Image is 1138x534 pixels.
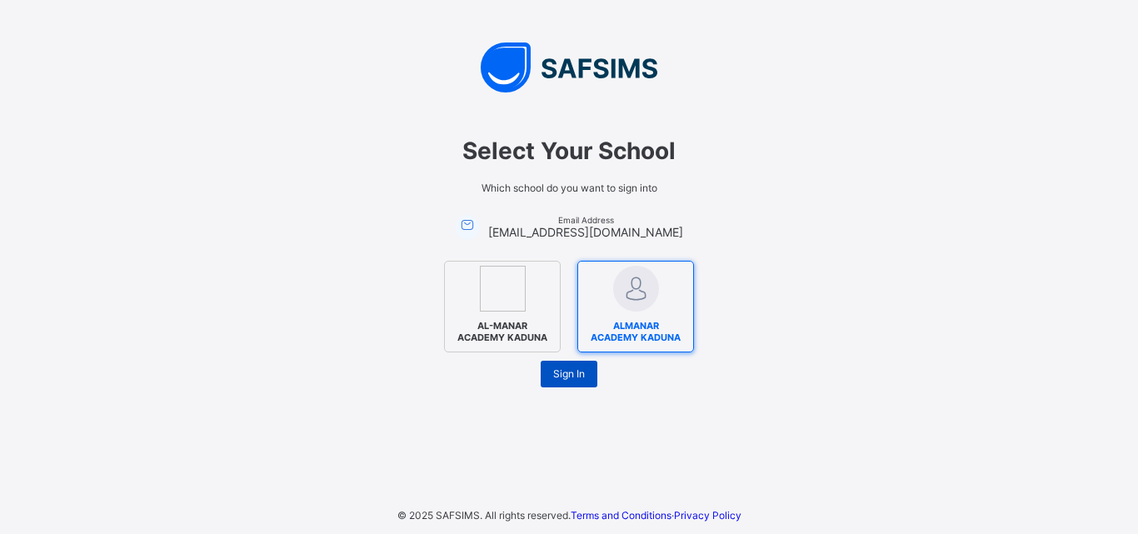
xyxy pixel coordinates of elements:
[674,509,741,522] a: Privacy Policy
[488,225,683,239] span: [EMAIL_ADDRESS][DOMAIN_NAME]
[452,316,553,347] span: AL-MANAR ACADEMY KADUNA
[397,509,571,522] span: © 2025 SAFSIMS. All rights reserved.
[480,266,526,312] img: AL-MANAR ACADEMY KADUNA
[336,137,802,165] span: Select Your School
[488,215,683,225] span: Email Address
[319,42,819,92] img: SAFSIMS Logo
[336,182,802,194] span: Which school do you want to sign into
[571,509,671,522] a: Terms and Conditions
[585,316,686,347] span: ALMANAR ACADEMY KADUNA
[553,367,585,380] span: Sign In
[571,509,741,522] span: ·
[613,266,659,312] img: ALMANAR ACADEMY KADUNA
